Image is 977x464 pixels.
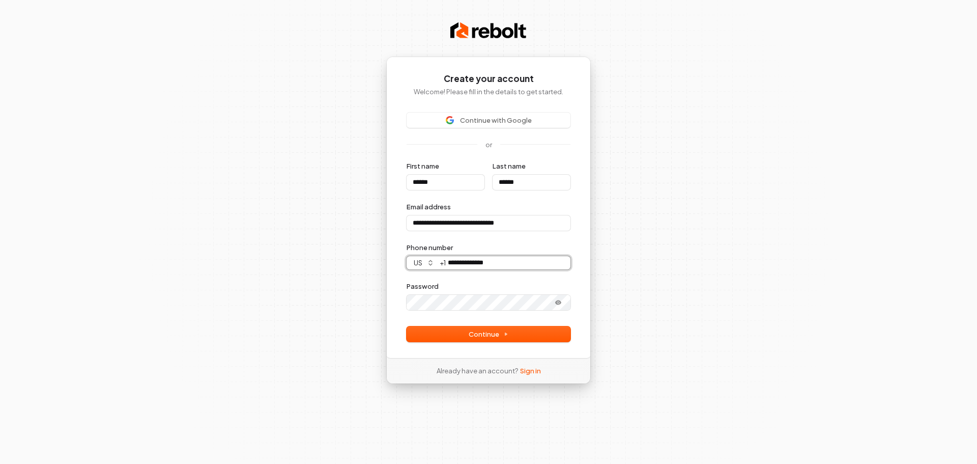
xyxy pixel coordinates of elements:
span: Continue [469,330,508,339]
button: Show password [548,296,568,309]
button: us [407,256,439,269]
label: Password [407,282,439,291]
span: Continue with Google [460,116,532,125]
span: Already have an account? [437,366,518,375]
label: Phone number [407,243,453,252]
img: Rebolt Logo [450,20,527,41]
label: First name [407,161,439,171]
button: Sign in with GoogleContinue with Google [407,113,570,128]
label: Email address [407,202,451,211]
p: or [485,140,492,149]
label: Last name [493,161,526,171]
a: Sign in [520,366,541,375]
img: Sign in with Google [446,116,454,124]
h1: Create your account [407,73,570,85]
button: Continue [407,326,570,342]
p: Welcome! Please fill in the details to get started. [407,87,570,96]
